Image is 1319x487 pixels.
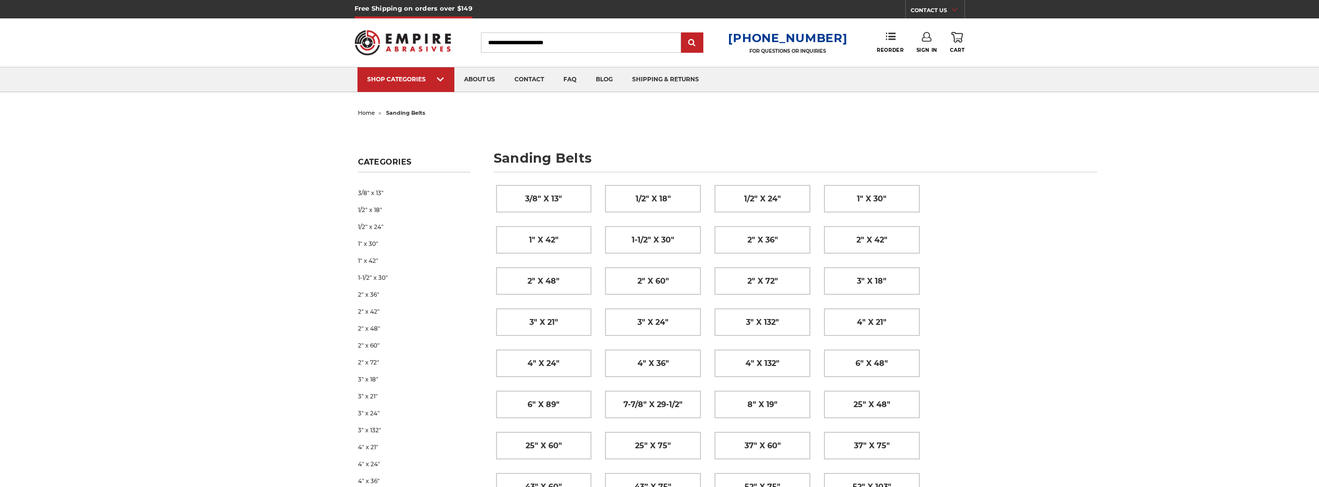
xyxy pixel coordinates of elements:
a: 8" x 19" [715,391,810,418]
a: 1" x 30" [824,185,919,212]
a: 1" x 42" [358,252,470,269]
span: 6" x 89" [528,396,559,413]
span: 37" x 60" [745,438,781,454]
a: 3" x 18" [358,371,470,388]
span: 25" x 48" [853,396,890,413]
a: home [358,109,375,116]
span: 7-7/8" x 29-1/2" [623,396,683,413]
a: 3" x 132" [715,309,810,335]
span: 6" x 48" [855,355,888,372]
a: 2" x 72" [358,354,470,371]
a: 6" x 48" [824,350,919,377]
a: 1-1/2" x 30" [358,269,470,286]
span: 1-1/2" x 30" [632,232,674,248]
span: 3" x 18" [857,273,886,289]
h5: Categories [358,157,470,172]
a: 3/8" x 13" [358,184,470,201]
span: 2" x 42" [856,232,887,248]
a: 2" x 36" [715,227,810,253]
span: 1/2" x 18" [636,191,671,207]
a: 25" x 60" [497,432,591,459]
a: 2" x 60" [605,268,700,294]
a: 7-7/8" x 29-1/2" [605,391,700,418]
a: blog [586,67,622,92]
a: 1/2" x 24" [715,185,810,212]
a: faq [554,67,586,92]
span: 25" x 60" [526,438,562,454]
a: 2" x 36" [358,286,470,303]
span: Cart [950,47,964,53]
a: 4" x 21" [358,439,470,456]
a: CONTACT US [911,5,964,18]
span: 1/2" x 24" [744,191,781,207]
span: 3/8" x 13" [525,191,562,207]
a: 2" x 48" [358,320,470,337]
span: 4" x 132" [745,355,779,372]
a: 4" x 132" [715,350,810,377]
span: 3" x 24" [637,314,668,331]
a: 1" x 42" [497,227,591,253]
a: 1/2" x 18" [358,201,470,218]
a: 1" x 30" [358,235,470,252]
input: Submit [683,33,702,53]
span: 3" x 132" [746,314,779,331]
span: Reorder [877,47,903,53]
span: Sign In [916,47,937,53]
h1: sanding belts [494,152,1097,172]
span: 2" x 48" [528,273,559,289]
a: 3" x 24" [605,309,700,335]
a: 3" x 24" [358,405,470,422]
a: about us [454,67,505,92]
a: 3/8" x 13" [497,185,591,212]
span: 2" x 72" [747,273,778,289]
a: 2" x 42" [824,227,919,253]
span: 2" x 36" [747,232,778,248]
a: [PHONE_NUMBER] [728,31,847,45]
div: SHOP CATEGORIES [367,76,445,83]
span: 8" x 19" [747,396,777,413]
a: 37" x 60" [715,432,810,459]
a: 3" x 21" [497,309,591,335]
a: 2" x 60" [358,337,470,354]
a: Cart [950,32,964,53]
a: shipping & returns [622,67,709,92]
a: 25" x 75" [605,432,700,459]
a: 2" x 72" [715,268,810,294]
span: 4" x 36" [637,355,669,372]
span: 3" x 21" [529,314,558,331]
a: 3" x 21" [358,388,470,405]
span: 2" x 60" [637,273,669,289]
a: 6" x 89" [497,391,591,418]
a: Reorder [877,32,903,53]
a: 2" x 42" [358,303,470,320]
a: contact [505,67,554,92]
a: 2" x 48" [497,268,591,294]
a: 37" x 75" [824,432,919,459]
span: 1" x 42" [529,232,559,248]
a: 3" x 132" [358,422,470,439]
a: 3" x 18" [824,268,919,294]
a: 1/2" x 24" [358,218,470,235]
span: 4" x 21" [857,314,886,331]
span: 4" x 24" [528,355,559,372]
a: 1-1/2" x 30" [605,227,700,253]
a: 25" x 48" [824,391,919,418]
span: 1" x 30" [857,191,886,207]
span: sanding belts [386,109,425,116]
span: 25" x 75" [635,438,671,454]
a: 4" x 21" [824,309,919,335]
img: Empire Abrasives [355,24,451,61]
span: 37" x 75" [854,438,890,454]
a: 4" x 36" [605,350,700,377]
a: 1/2" x 18" [605,185,700,212]
p: FOR QUESTIONS OR INQUIRIES [728,48,847,54]
a: 4" x 24" [358,456,470,472]
a: 4" x 24" [497,350,591,377]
